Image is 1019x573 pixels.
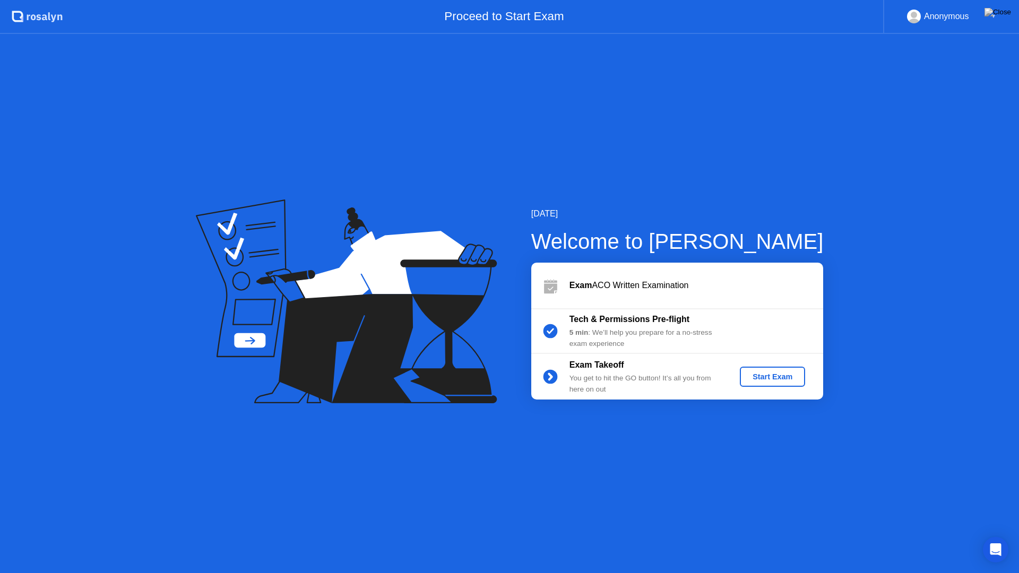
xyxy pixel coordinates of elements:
div: You get to hit the GO button! It’s all you from here on out [569,373,722,395]
b: Tech & Permissions Pre-flight [569,315,689,324]
div: Open Intercom Messenger [983,537,1008,562]
div: [DATE] [531,207,824,220]
b: 5 min [569,328,589,336]
button: Start Exam [740,367,805,387]
div: ACO Written Examination [569,279,823,292]
div: : We’ll help you prepare for a no-stress exam experience [569,327,722,349]
b: Exam Takeoff [569,360,624,369]
b: Exam [569,281,592,290]
div: Anonymous [924,10,969,23]
div: Start Exam [744,372,801,381]
div: Welcome to [PERSON_NAME] [531,225,824,257]
img: Close [985,8,1011,16]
